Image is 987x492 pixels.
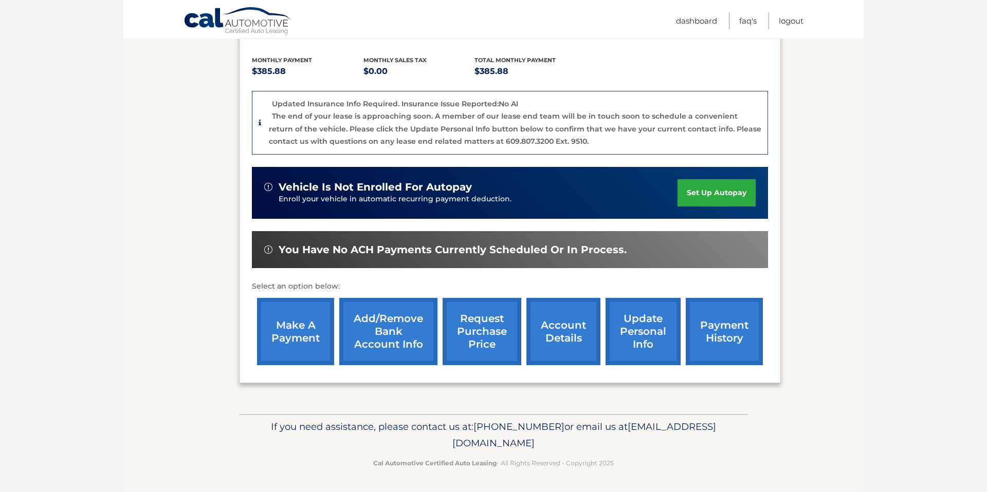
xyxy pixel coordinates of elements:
[363,64,475,79] p: $0.00
[184,7,291,36] a: Cal Automotive
[739,12,757,29] a: FAQ's
[474,64,586,79] p: $385.88
[339,298,437,365] a: Add/Remove bank account info
[252,56,312,64] span: Monthly Payment
[606,298,681,365] a: update personal info
[526,298,600,365] a: account details
[279,181,472,194] span: vehicle is not enrolled for autopay
[473,421,564,432] span: [PHONE_NUMBER]
[264,245,272,254] img: alert-white.svg
[452,421,716,449] span: [EMAIL_ADDRESS][DOMAIN_NAME]
[443,298,521,365] a: request purchase price
[264,183,272,191] img: alert-white.svg
[272,99,518,108] p: Updated Insurance Info Required. Insurance Issue Reported:No AI
[279,194,678,205] p: Enroll your vehicle in automatic recurring payment deduction.
[279,243,627,256] span: You have no ACH payments currently scheduled or in process.
[779,12,803,29] a: Logout
[678,179,756,206] a: set up autopay
[474,56,556,64] span: Total Monthly Payment
[373,459,497,467] strong: Cal Automotive Certified Auto Leasing
[252,64,363,79] p: $385.88
[676,12,717,29] a: Dashboard
[252,280,768,293] p: Select an option below:
[269,111,761,146] p: The end of your lease is approaching soon. A member of our lease end team will be in touch soon t...
[246,419,741,451] p: If you need assistance, please contact us at: or email us at
[257,298,334,365] a: make a payment
[363,56,427,64] span: Monthly sales Tax
[246,458,741,468] p: - All Rights Reserved - Copyright 2025
[686,298,763,365] a: payment history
